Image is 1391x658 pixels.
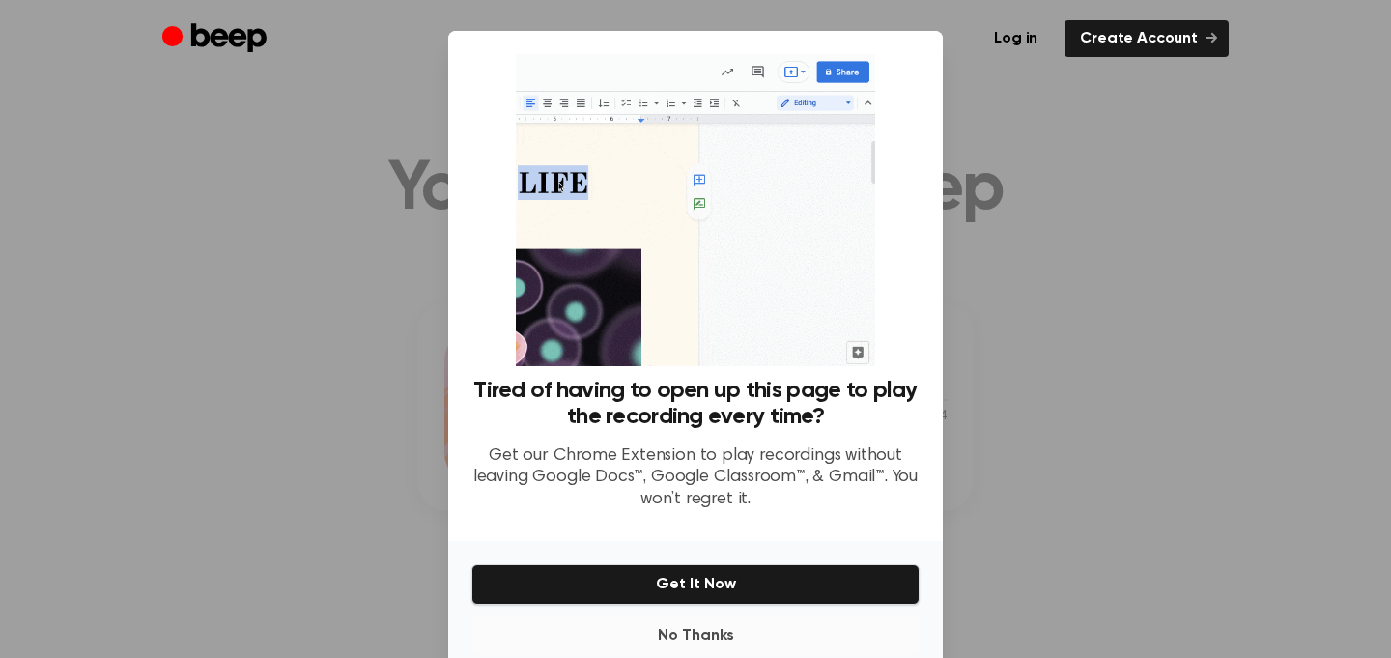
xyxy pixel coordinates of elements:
p: Get our Chrome Extension to play recordings without leaving Google Docs™, Google Classroom™, & Gm... [471,445,920,511]
a: Beep [162,20,271,58]
button: No Thanks [471,616,920,655]
h3: Tired of having to open up this page to play the recording every time? [471,378,920,430]
a: Create Account [1065,20,1229,57]
img: Beep extension in action [516,54,874,366]
a: Log in [979,20,1053,57]
button: Get It Now [471,564,920,605]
